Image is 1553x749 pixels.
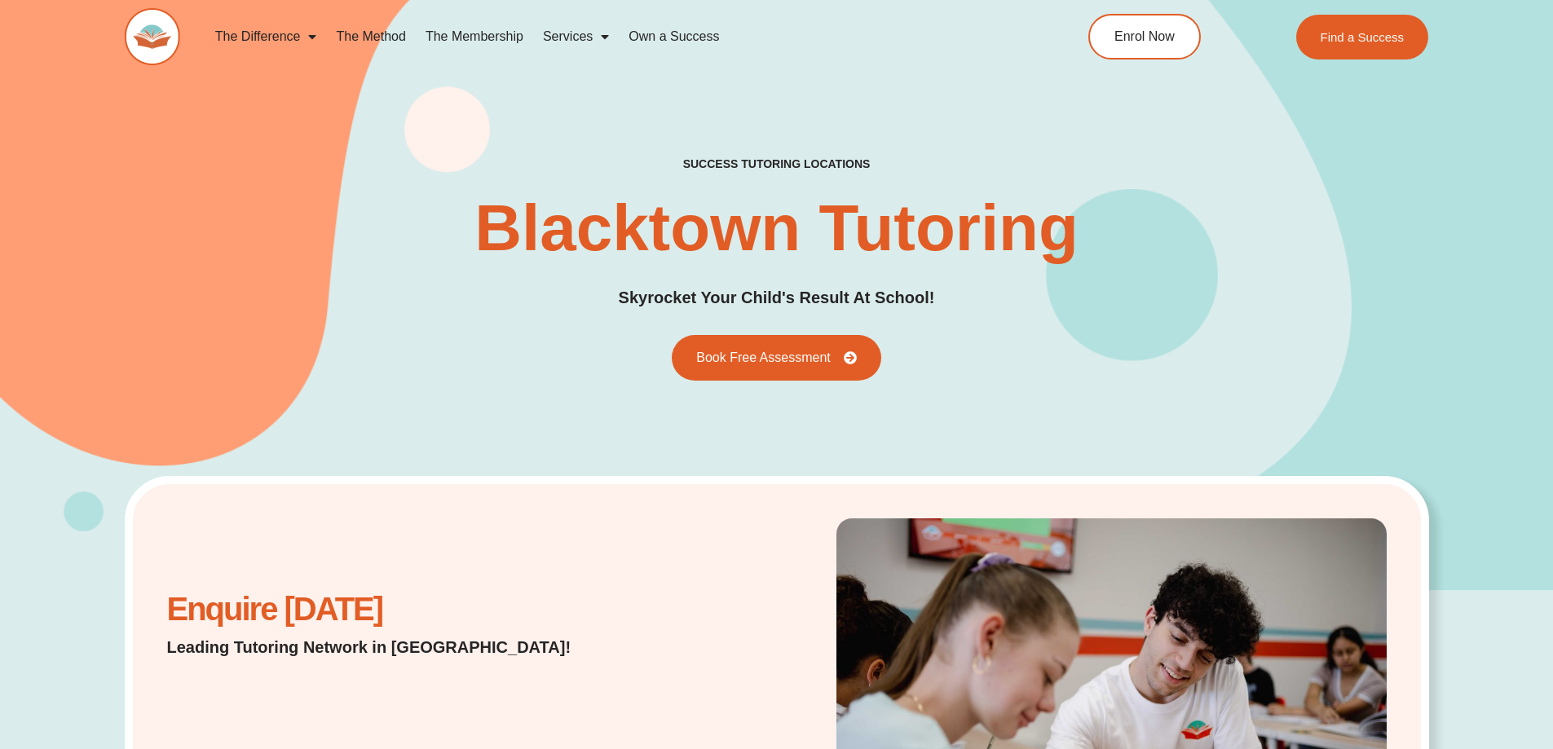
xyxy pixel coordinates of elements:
[1321,31,1405,43] span: Find a Success
[326,18,415,55] a: The Method
[619,285,935,311] h2: Skyrocket Your Child's Result At School!
[1088,14,1201,59] a: Enrol Now
[619,18,729,55] a: Own a Success
[167,636,613,659] h2: Leading Tutoring Network in [GEOGRAPHIC_DATA]!
[416,18,533,55] a: The Membership
[167,599,613,619] h2: Enquire [DATE]
[205,18,1014,55] nav: Menu
[205,18,327,55] a: The Difference
[1296,15,1429,59] a: Find a Success
[1114,30,1175,43] span: Enrol Now
[696,351,831,364] span: Book Free Assessment
[683,156,871,171] h2: success tutoring locations
[672,335,881,381] a: Book Free Assessment
[533,18,619,55] a: Services
[474,196,1079,261] h1: Blacktown Tutoring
